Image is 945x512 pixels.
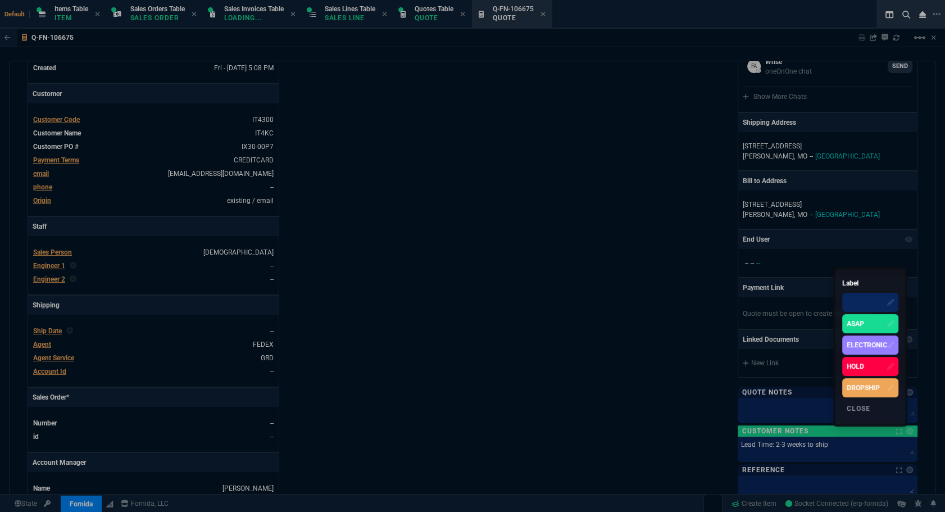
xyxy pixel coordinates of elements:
div: ELECTRONIC [847,340,887,350]
div: HOLD [847,361,864,371]
div: DROPSHIP [847,383,880,393]
p: Label [842,276,898,291]
div: ASAP [847,319,864,329]
div: Close [842,400,898,418]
